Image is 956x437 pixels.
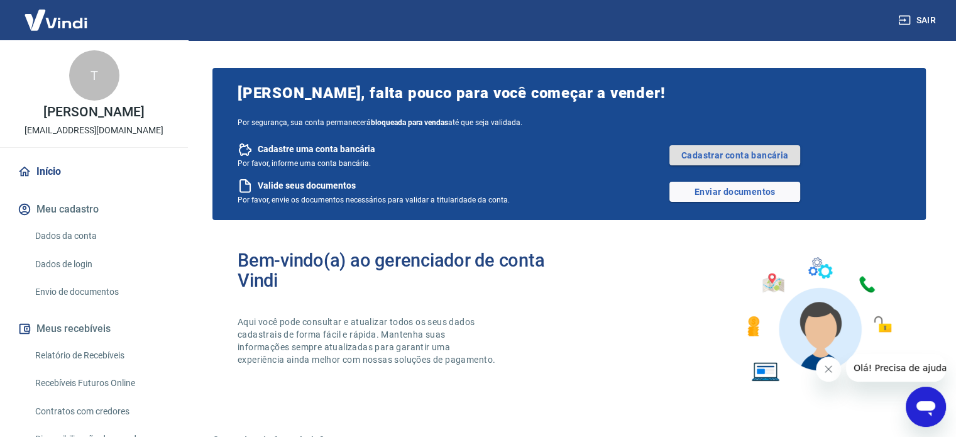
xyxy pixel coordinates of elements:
[30,399,173,424] a: Contratos com credores
[258,143,375,155] span: Cadastre uma conta bancária
[238,83,901,103] span: [PERSON_NAME], falta pouco para você começar a vender!
[30,343,173,368] a: Relatório de Recebíveis
[15,158,173,185] a: Início
[669,182,800,202] a: Enviar documentos
[30,370,173,396] a: Recebíveis Futuros Online
[15,1,97,39] img: Vindi
[30,252,173,277] a: Dados de login
[371,118,448,127] b: bloqueada para vendas
[238,196,510,204] span: Por favor, envie os documentos necessários para validar a titularidade da conta.
[846,354,946,382] iframe: Mensagem da empresa
[238,118,901,127] span: Por segurança, sua conta permanecerá até que seja validada.
[43,106,144,119] p: [PERSON_NAME]
[25,124,163,137] p: [EMAIL_ADDRESS][DOMAIN_NAME]
[30,223,173,249] a: Dados da conta
[15,315,173,343] button: Meus recebíveis
[238,159,371,168] span: Por favor, informe uma conta bancária.
[816,357,841,382] iframe: Fechar mensagem
[238,250,569,290] h2: Bem-vindo(a) ao gerenciador de conta Vindi
[258,180,356,192] span: Valide seus documentos
[906,387,946,427] iframe: Botão para abrir a janela de mensagens
[736,250,901,389] img: Imagem de um avatar masculino com diversos icones exemplificando as funcionalidades do gerenciado...
[15,196,173,223] button: Meu cadastro
[69,50,119,101] div: T
[8,9,106,19] span: Olá! Precisa de ajuda?
[30,279,173,305] a: Envio de documentos
[669,145,800,165] a: Cadastrar conta bancária
[238,316,498,366] p: Aqui você pode consultar e atualizar todos os seus dados cadastrais de forma fácil e rápida. Mant...
[896,9,941,32] button: Sair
